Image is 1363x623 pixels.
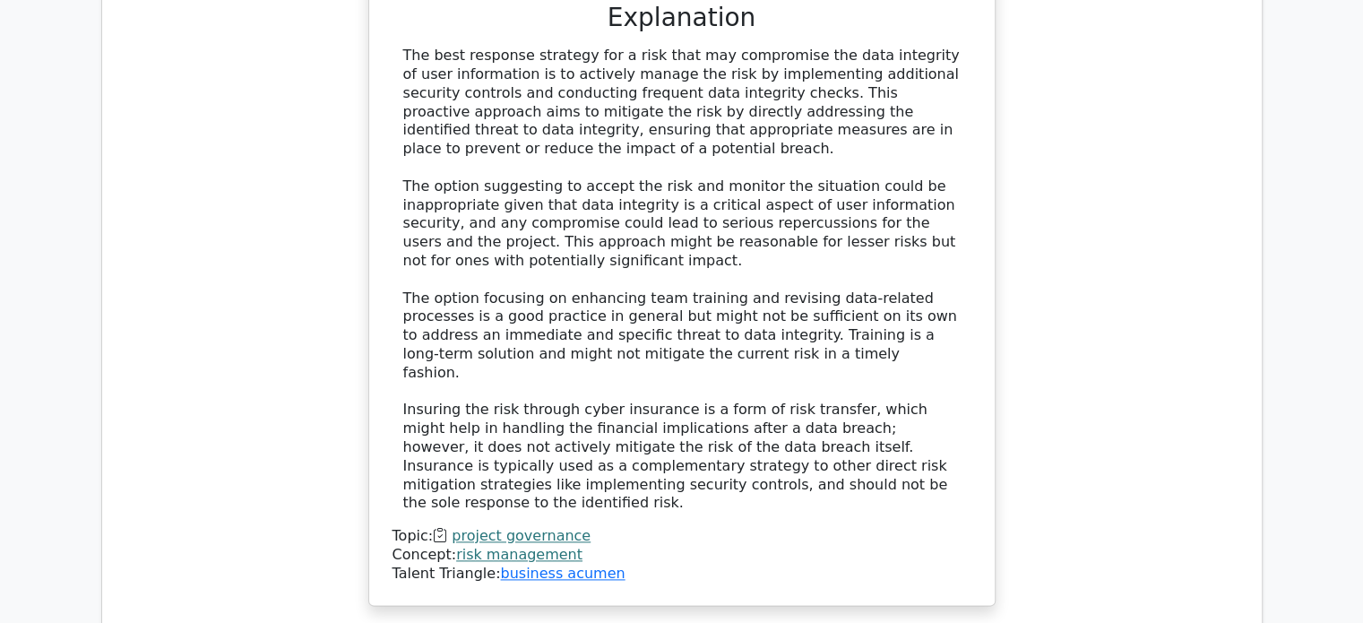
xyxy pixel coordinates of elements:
a: risk management [456,546,582,563]
div: Concept: [393,546,971,565]
h3: Explanation [403,3,961,33]
a: project governance [452,527,591,544]
a: business acumen [500,565,625,582]
div: The best response strategy for a risk that may compromise the data integrity of user information ... [403,47,961,513]
div: Talent Triangle: [393,527,971,583]
div: Topic: [393,527,971,546]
